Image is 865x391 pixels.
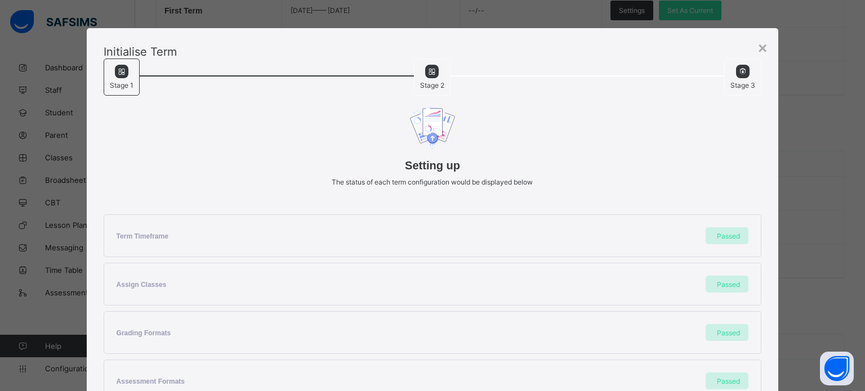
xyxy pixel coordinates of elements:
[110,81,133,89] span: Stage 1
[117,377,185,385] span: Assessment Formats
[117,281,167,289] span: Assign Classes
[820,352,854,385] button: Open asap
[332,178,533,186] span: The status of each term configuration would be displayed below
[717,280,740,289] span: Passed
[117,232,168,240] span: Term Timeframe
[717,232,740,240] span: Passed
[104,159,762,172] span: Setting up
[730,81,755,89] span: Stage 3
[420,81,444,89] span: Stage 2
[717,329,740,337] span: Passed
[717,377,740,385] span: Passed
[758,39,767,57] div: ×
[117,329,171,337] span: Grading Formats
[410,107,455,152] img: document upload image
[104,45,177,59] span: Initialise Term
